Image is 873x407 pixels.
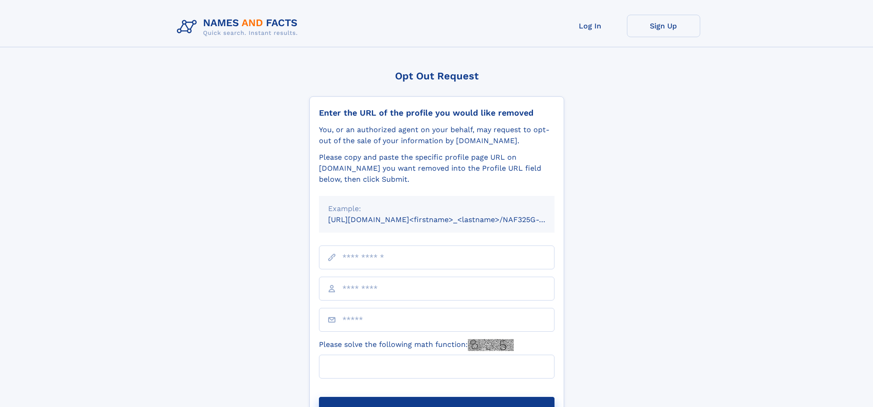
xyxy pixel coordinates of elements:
[627,15,700,37] a: Sign Up
[173,15,305,39] img: Logo Names and Facts
[319,108,555,118] div: Enter the URL of the profile you would like removed
[309,70,564,82] div: Opt Out Request
[328,203,545,214] div: Example:
[328,215,572,224] small: [URL][DOMAIN_NAME]<firstname>_<lastname>/NAF325G-xxxxxxxx
[554,15,627,37] a: Log In
[319,124,555,146] div: You, or an authorized agent on your behalf, may request to opt-out of the sale of your informatio...
[319,339,514,351] label: Please solve the following math function:
[319,152,555,185] div: Please copy and paste the specific profile page URL on [DOMAIN_NAME] you want removed into the Pr...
